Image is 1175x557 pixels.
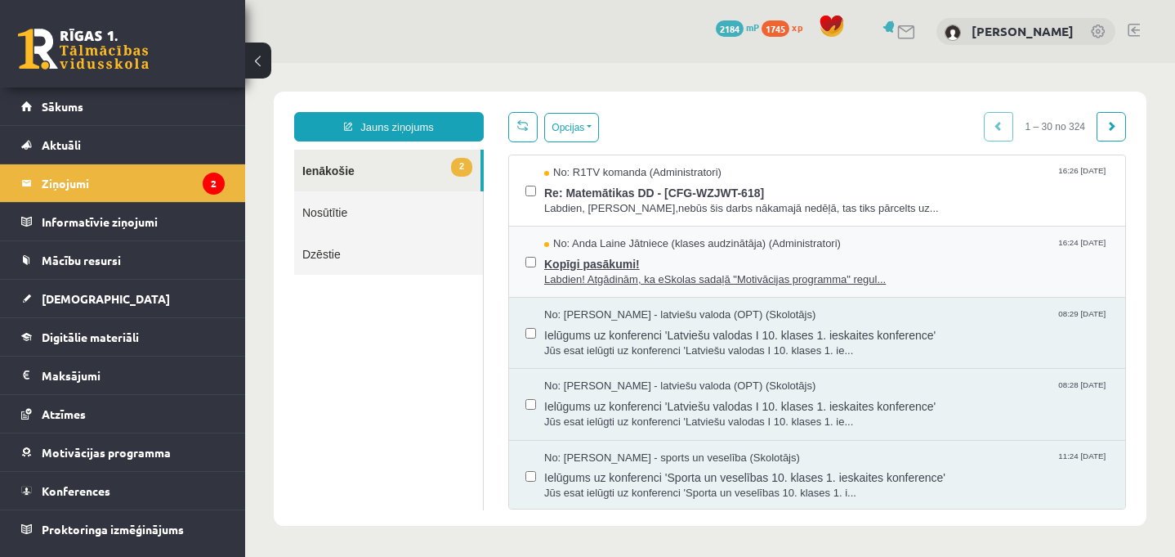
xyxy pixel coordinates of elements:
[21,203,225,240] a: Informatīvie ziņojumi
[299,245,570,260] span: No: [PERSON_NAME] - latviešu valoda (OPT) (Skolotājs)
[42,483,110,498] span: Konferences
[810,316,864,328] span: 08:28 [DATE]
[49,49,239,79] a: Jauns ziņojums
[42,407,86,421] span: Atzīmes
[299,388,555,403] span: No: [PERSON_NAME] - sports un veselība (Skolotājs)
[762,20,811,34] a: 1745 xp
[299,209,864,225] span: Labdien! Atgādinām, ka eSkolas sadaļā "Motivācijas programma" regul...
[21,318,225,356] a: Digitālie materiāli
[972,23,1074,39] a: [PERSON_NAME]
[203,173,225,195] i: 2
[42,253,121,267] span: Mācību resursi
[762,20,789,37] span: 1745
[299,316,570,331] span: No: [PERSON_NAME] - latviešu valoda (OPT) (Skolotājs)
[299,352,864,367] span: Jūs esat ielūgti uz konferenci 'Latviešu valodas I 10. klases 1. ie...
[21,164,225,202] a: Ziņojumi2
[42,330,139,344] span: Digitālie materiāli
[21,510,225,548] a: Proktoringa izmēģinājums
[299,260,864,281] span: Ielūgums uz konferenci 'Latviešu valodas I 10. klases 1. ieskaites konference'
[810,388,864,400] span: 11:24 [DATE]
[49,170,238,212] a: Dzēstie
[42,164,225,202] legend: Ziņojumi
[716,20,744,37] span: 2184
[810,173,864,186] span: 16:24 [DATE]
[299,281,864,296] span: Jūs esat ielūgti uz konferenci 'Latviešu valodas I 10. klases 1. ie...
[42,291,170,306] span: [DEMOGRAPHIC_DATA]
[21,88,225,125] a: Sākums
[792,20,802,34] span: xp
[299,245,864,295] a: No: [PERSON_NAME] - latviešu valoda (OPT) (Skolotājs) 08:29 [DATE] Ielūgums uz konferenci 'Latvie...
[206,95,227,114] span: 2
[299,423,864,438] span: Jūs esat ielūgti uz konferenci 'Sporta un veselības 10. klases 1. i...
[42,203,225,240] legend: Informatīvie ziņojumi
[299,331,864,352] span: Ielūgums uz konferenci 'Latviešu valodas I 10. klases 1. ieskaites konference'
[21,472,225,510] a: Konferences
[299,173,596,189] span: No: Anda Laine Jātniece (klases audzinātāja) (Administratori)
[299,138,864,154] span: Labdien, [PERSON_NAME],nebūs šis darbs nākamajā nedēļā, tas tiks pārcelts uz...
[42,99,83,114] span: Sākums
[299,102,476,118] span: No: R1TV komanda (Administratori)
[21,280,225,317] a: [DEMOGRAPHIC_DATA]
[810,245,864,257] span: 08:29 [DATE]
[42,137,81,152] span: Aktuāli
[18,29,149,70] a: Rīgas 1. Tālmācības vidusskola
[21,357,225,394] a: Maksājumi
[299,388,864,438] a: No: [PERSON_NAME] - sports un veselība (Skolotājs) 11:24 [DATE] Ielūgums uz konferenci 'Sporta un...
[299,173,864,224] a: No: Anda Laine Jātniece (klases audzinātāja) (Administratori) 16:24 [DATE] Kopīgi pasākumi! Labdi...
[945,25,961,41] img: Anna Leibus
[299,189,864,209] span: Kopīgi pasākumi!
[299,402,864,423] span: Ielūgums uz konferenci 'Sporta un veselības 10. klases 1. ieskaites konference'
[21,433,225,471] a: Motivācijas programma
[42,445,171,460] span: Motivācijas programma
[21,395,225,433] a: Atzīmes
[299,102,864,153] a: No: R1TV komanda (Administratori) 16:26 [DATE] Re: Matemātikas DD - [CFG-WZJWT-618] Labdien, [PER...
[746,20,759,34] span: mP
[21,126,225,164] a: Aktuāli
[299,50,354,79] button: Opcijas
[42,357,225,394] legend: Maksājumi
[810,102,864,115] span: 16:26 [DATE]
[49,128,238,170] a: Nosūtītie
[716,20,759,34] a: 2184 mP
[768,49,852,79] span: 1 – 30 no 324
[299,316,864,366] a: No: [PERSON_NAME] - latviešu valoda (OPT) (Skolotājs) 08:28 [DATE] Ielūgums uz konferenci 'Latvie...
[299,118,864,138] span: Re: Matemātikas DD - [CFG-WZJWT-618]
[21,241,225,279] a: Mācību resursi
[42,522,184,537] span: Proktoringa izmēģinājums
[49,87,235,128] a: 2Ienākošie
